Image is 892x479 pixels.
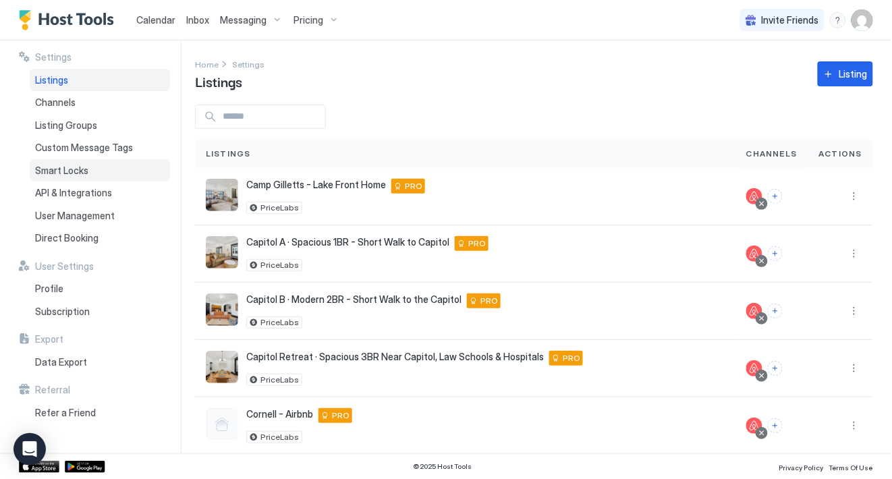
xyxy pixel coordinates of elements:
a: Subscription [30,300,170,323]
div: Listing [839,67,868,81]
div: menu [846,360,862,376]
a: Listing Groups [30,114,170,137]
a: API & Integrations [30,181,170,204]
span: Referral [35,384,70,396]
span: User Settings [35,260,94,273]
span: Actions [819,148,862,160]
button: More options [846,360,862,376]
button: More options [846,246,862,262]
span: © 2025 Host Tools [413,462,472,471]
div: menu [830,12,846,28]
button: Listing [818,61,873,86]
span: Listing Groups [35,119,97,132]
span: User Management [35,210,115,222]
span: Cornell - Airbnb [246,408,313,420]
div: listing image [206,293,238,326]
a: Host Tools Logo [19,10,120,30]
span: PRO [563,352,580,364]
div: listing image [206,236,238,269]
a: User Management [30,204,170,227]
span: Listings [206,148,251,160]
div: menu [846,418,862,434]
span: Capitol A · Spacious 1BR - Short Walk to Capitol [246,236,449,248]
span: Settings [232,59,264,69]
a: Data Export [30,351,170,374]
a: Settings [232,57,264,71]
a: Direct Booking [30,227,170,250]
a: Google Play Store [65,461,105,473]
div: menu [846,246,862,262]
input: Input Field [217,105,325,128]
span: Direct Booking [35,232,99,244]
span: PRO [405,180,422,192]
a: Smart Locks [30,159,170,182]
div: menu [846,303,862,319]
span: Home [195,59,219,69]
div: Breadcrumb [232,57,264,71]
div: Open Intercom Messenger [13,433,46,466]
span: PRO [480,295,498,307]
a: Inbox [186,13,209,27]
button: Connect channels [768,246,783,261]
span: Channels [746,148,798,160]
button: More options [846,188,862,204]
span: Channels [35,96,76,109]
a: Refer a Friend [30,401,170,424]
div: menu [846,188,862,204]
button: More options [846,418,862,434]
span: Export [35,333,63,345]
span: API & Integrations [35,187,112,199]
button: Connect channels [768,189,783,204]
span: Subscription [35,306,90,318]
a: Privacy Policy [779,459,824,474]
span: Settings [35,51,72,63]
span: Capitol B · Modern 2BR - Short Walk to the Capitol [246,293,462,306]
span: Listings [195,71,242,91]
span: Data Export [35,356,87,368]
span: PRO [468,237,486,250]
span: Profile [35,283,63,295]
span: Invite Friends [762,14,819,26]
span: Capitol Retreat · Spacious 3BR Near Capitol, Law Schools & Hospitals [246,351,544,363]
span: Privacy Policy [779,463,824,472]
div: listing image [206,179,238,211]
div: Breadcrumb [195,57,219,71]
span: Calendar [136,14,175,26]
button: Connect channels [768,418,783,433]
button: More options [846,303,862,319]
span: Pricing [294,14,323,26]
span: Camp Gilletts - Lake Front Home [246,179,386,191]
a: Channels [30,91,170,114]
span: Smart Locks [35,165,88,177]
a: App Store [19,461,59,473]
a: Home [195,57,219,71]
a: Calendar [136,13,175,27]
a: Profile [30,277,170,300]
button: Connect channels [768,361,783,376]
span: Inbox [186,14,209,26]
span: Custom Message Tags [35,142,133,154]
div: listing image [206,351,238,383]
span: Messaging [220,14,267,26]
a: Listings [30,69,170,92]
span: Terms Of Use [829,463,873,472]
span: Listings [35,74,68,86]
span: Refer a Friend [35,407,96,419]
a: Terms Of Use [829,459,873,474]
div: User profile [852,9,873,31]
a: Custom Message Tags [30,136,170,159]
button: Connect channels [768,304,783,318]
span: PRO [332,410,350,422]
